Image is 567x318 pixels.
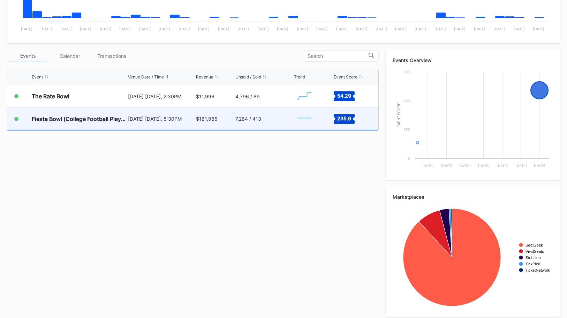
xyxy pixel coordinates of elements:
div: Trend [294,74,305,79]
text: [DATE] [395,27,407,31]
text: [DATE] [80,27,91,31]
text: VividSeats [526,249,544,253]
div: 4,796 / 89 [235,93,260,99]
svg: Chart title [294,110,315,128]
text: 235.9 [337,115,351,121]
text: [DATE] [497,164,508,168]
text: [DATE] [179,27,190,31]
text: [DATE] [336,27,348,31]
div: Calendar [49,51,91,61]
div: Events Overview [393,57,553,63]
text: StubHub [526,256,541,260]
text: [DATE] [513,27,525,31]
input: Search [308,53,369,59]
text: [DATE] [237,27,249,31]
text: [DATE] [376,27,387,31]
div: Venue Date / Time [128,74,164,79]
text: [DATE] [297,27,308,31]
text: 100 [404,127,410,131]
text: [DATE] [474,27,485,31]
div: [DATE] [DATE], 2:30PM [128,93,194,99]
div: Event [32,74,43,79]
text: Event Score [397,103,401,128]
text: [DATE] [257,27,269,31]
text: SeatGeek [526,243,543,247]
text: [DATE] [277,27,288,31]
div: Fiesta Bowl (College Football Playoff Semifinals) [32,115,126,122]
text: [DATE] [422,164,434,168]
text: TickPick [526,262,540,266]
div: Marketplaces [393,194,553,200]
div: Events [7,51,49,61]
div: Transactions [91,51,133,61]
div: Revenue [196,74,213,79]
div: The Rate Bowl [32,93,69,100]
text: 54.29 [337,93,351,99]
div: Event Score [334,74,357,79]
div: 7,264 / 413 [235,116,261,122]
svg: Chart title [294,88,315,105]
div: [DATE] [DATE], 5:30PM [128,116,194,122]
text: [DATE] [316,27,328,31]
text: 300 [403,70,410,74]
text: [DATE] [100,27,111,31]
text: [DATE] [356,27,367,31]
text: [DATE] [459,164,471,168]
text: [DATE] [454,27,466,31]
text: [DATE] [415,27,426,31]
text: [DATE] [515,164,527,168]
div: Unsold / Sold [235,74,261,79]
text: [DATE] [159,27,170,31]
svg: Chart title [393,68,553,173]
text: [DATE] [198,27,210,31]
div: $161,965 [196,116,218,122]
text: [DATE] [534,164,545,168]
div: $11,996 [196,93,214,99]
text: TicketNetwork [526,268,550,272]
text: [DATE] [119,27,131,31]
text: [DATE] [139,27,151,31]
text: [DATE] [60,27,72,31]
text: 200 [403,99,410,103]
text: [DATE] [40,27,52,31]
text: [DATE] [493,27,505,31]
text: [DATE] [533,27,544,31]
text: [DATE] [434,27,446,31]
svg: Chart title [393,205,553,310]
text: [DATE] [21,27,32,31]
text: [DATE] [478,164,490,168]
text: 0 [408,156,410,160]
text: [DATE] [218,27,229,31]
text: [DATE] [441,164,452,168]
